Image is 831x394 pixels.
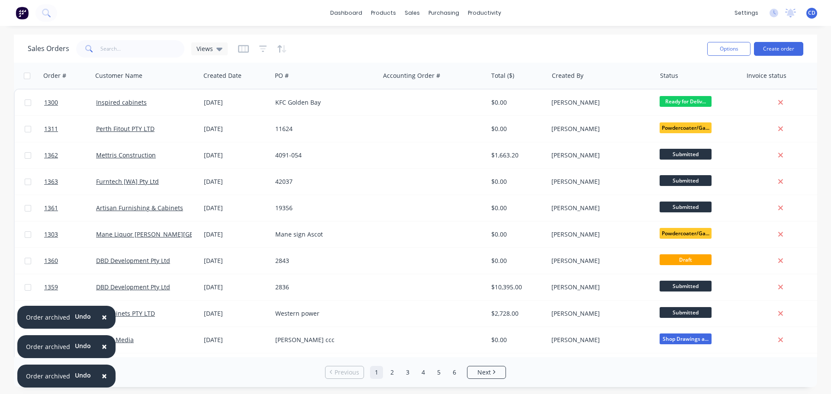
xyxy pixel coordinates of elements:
[96,204,183,212] a: Artisan Furnishing & Cabinets
[275,230,371,239] div: Mane sign Ascot
[44,256,58,265] span: 1360
[204,283,268,291] div: [DATE]
[367,6,400,19] div: products
[551,98,647,107] div: [PERSON_NAME]
[275,204,371,212] div: 19356
[44,151,58,160] span: 1362
[417,366,430,379] a: Page 4
[467,368,506,377] a: Next page
[28,45,69,53] h1: Sales Orders
[275,125,371,133] div: 11624
[275,71,289,80] div: PO #
[204,256,268,265] div: [DATE]
[16,6,29,19] img: Factory
[660,254,712,265] span: Draft
[44,142,96,168] a: 1362
[335,368,359,377] span: Previous
[102,340,107,352] span: ×
[660,71,678,80] div: Status
[551,204,647,212] div: [PERSON_NAME]
[44,248,96,274] a: 1360
[383,71,440,80] div: Accounting Order #
[96,256,170,265] a: DBD Development Pty Ltd
[477,368,491,377] span: Next
[491,336,542,344] div: $0.00
[100,40,185,58] input: Search...
[44,90,96,115] a: 1300
[808,9,815,17] span: CD
[747,71,786,80] div: Invoice status
[275,309,371,318] div: Western power
[95,71,142,80] div: Customer Name
[424,6,464,19] div: purchasing
[203,71,242,80] div: Created Date
[96,283,170,291] a: DBD Development Pty Ltd
[96,151,156,159] a: Mettris Construction
[551,230,647,239] div: [PERSON_NAME]
[44,230,58,239] span: 1303
[96,177,159,186] a: Furntech [WA] Pty Ltd
[551,283,647,291] div: [PERSON_NAME]
[26,342,70,351] div: Order archived
[386,366,399,379] a: Page 2
[44,125,58,133] span: 1311
[660,228,712,239] span: Powdercoater/Ga...
[44,301,96,327] a: 1358
[204,230,268,239] div: [DATE]
[275,336,371,344] div: [PERSON_NAME] ccc
[491,151,542,160] div: $1,663.20
[401,366,414,379] a: Page 3
[102,311,107,323] span: ×
[44,116,96,142] a: 1311
[44,169,96,195] a: 1363
[660,149,712,160] span: Submitted
[26,372,70,381] div: Order archived
[93,336,116,357] button: Close
[44,195,96,221] a: 1361
[44,274,96,300] a: 1359
[660,122,712,133] span: Powdercoater/Ga...
[491,98,542,107] div: $0.00
[93,307,116,328] button: Close
[204,336,268,344] div: [DATE]
[93,366,116,387] button: Close
[400,6,424,19] div: sales
[660,96,712,107] span: Ready for Deliv...
[491,230,542,239] div: $0.00
[326,6,367,19] a: dashboard
[491,256,542,265] div: $0.00
[204,177,268,186] div: [DATE]
[102,370,107,382] span: ×
[491,177,542,186] div: $0.00
[96,125,155,133] a: Perth Fitout PTY LTD
[551,177,647,186] div: [PERSON_NAME]
[660,307,712,318] span: Submitted
[44,221,96,247] a: 1303
[552,71,583,80] div: Created By
[70,310,96,323] button: Undo
[44,98,58,107] span: 1300
[551,309,647,318] div: [PERSON_NAME]
[96,230,243,238] a: Mane Liquor [PERSON_NAME][GEOGRAPHIC_DATA]
[70,369,96,382] button: Undo
[491,204,542,212] div: $0.00
[660,175,712,186] span: Submitted
[96,98,147,106] a: Inspired cabinets
[370,366,383,379] a: Page 1 is your current page
[196,44,213,53] span: Views
[43,71,66,80] div: Order #
[204,204,268,212] div: [DATE]
[551,256,647,265] div: [PERSON_NAME]
[26,313,70,322] div: Order archived
[70,340,96,352] button: Undo
[754,42,803,56] button: Create order
[275,256,371,265] div: 2843
[325,368,364,377] a: Previous page
[204,98,268,107] div: [DATE]
[491,283,542,291] div: $10,395.00
[275,98,371,107] div: KFC Golden Bay
[491,309,542,318] div: $2,728.00
[44,283,58,291] span: 1359
[551,125,647,133] div: [PERSON_NAME]
[491,125,542,133] div: $0.00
